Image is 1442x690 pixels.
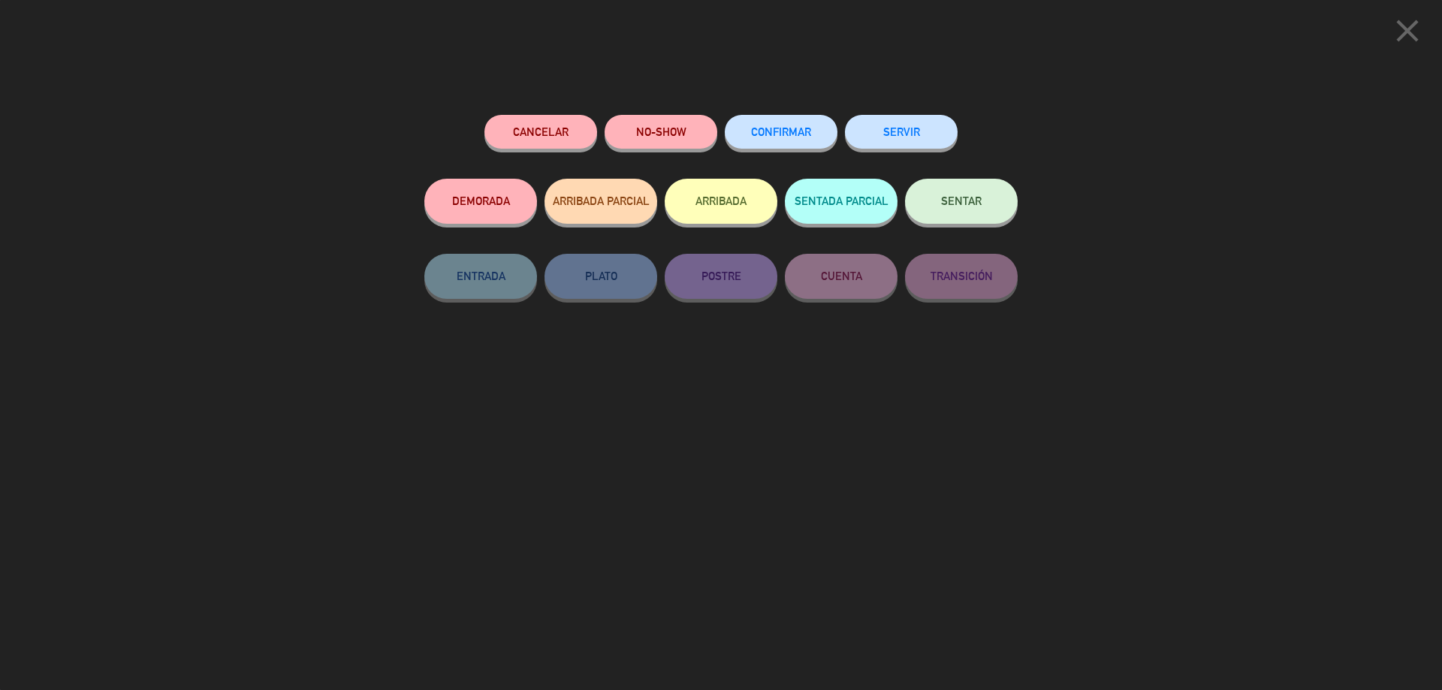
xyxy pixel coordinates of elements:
[785,254,897,299] button: CUENTA
[545,179,657,224] button: ARRIBADA PARCIAL
[424,179,537,224] button: DEMORADA
[665,254,777,299] button: POSTRE
[905,254,1018,299] button: TRANSICIÓN
[605,115,717,149] button: NO-SHOW
[424,254,537,299] button: ENTRADA
[665,179,777,224] button: ARRIBADA
[785,179,897,224] button: SENTADA PARCIAL
[1384,11,1431,56] button: close
[545,254,657,299] button: PLATO
[905,179,1018,224] button: SENTAR
[725,115,837,149] button: CONFIRMAR
[553,194,650,207] span: ARRIBADA PARCIAL
[1389,12,1426,50] i: close
[484,115,597,149] button: Cancelar
[941,194,982,207] span: SENTAR
[751,125,811,138] span: CONFIRMAR
[845,115,958,149] button: SERVIR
